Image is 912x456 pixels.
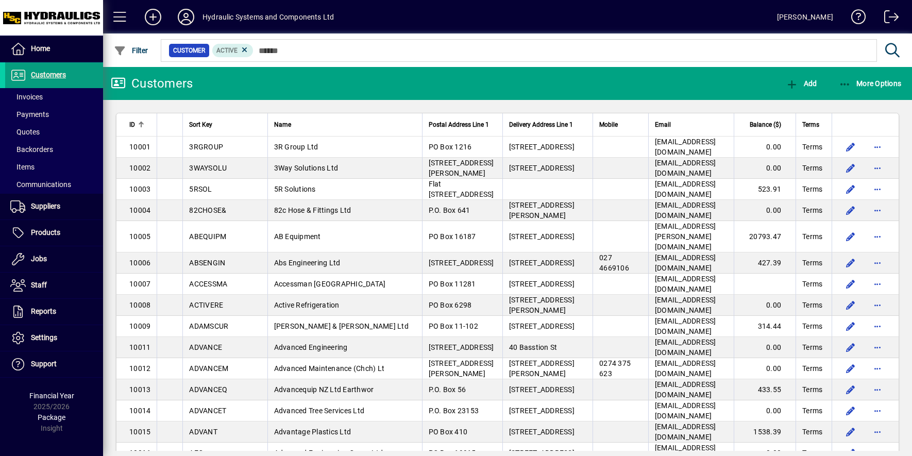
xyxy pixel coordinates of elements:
span: 3Way Solutions Ltd [274,164,339,172]
span: [EMAIL_ADDRESS][DOMAIN_NAME] [655,380,716,399]
span: [EMAIL_ADDRESS][PERSON_NAME][DOMAIN_NAME] [655,222,716,251]
span: 10007 [129,280,150,288]
button: More options [869,276,886,292]
span: 10012 [129,364,150,373]
span: 5R Solutions [274,185,316,193]
span: P.O. Box 56 [429,385,466,394]
span: Advancequip NZ Ltd Earthwor [274,385,374,394]
span: ADVANCEQ [189,385,227,394]
span: Terms [802,258,822,268]
span: Terms [802,119,819,130]
button: Edit [842,297,859,313]
a: Quotes [5,123,103,141]
span: Terms [802,279,822,289]
div: Mobile [599,119,642,130]
span: ADVANCET [189,407,226,415]
span: Balance ($) [750,119,781,130]
span: Payments [10,110,49,119]
span: Terms [802,184,822,194]
span: Home [31,44,50,53]
span: Customers [31,71,66,79]
span: 10013 [129,385,150,394]
span: [EMAIL_ADDRESS][DOMAIN_NAME] [655,138,716,156]
span: [EMAIL_ADDRESS][DOMAIN_NAME] [655,338,716,357]
span: [STREET_ADDRESS] [429,259,494,267]
a: Support [5,351,103,377]
span: [STREET_ADDRESS] [429,343,494,351]
span: PO Box 1216 [429,143,472,151]
span: [STREET_ADDRESS][PERSON_NAME] [509,296,575,314]
td: 0.00 [734,200,796,221]
a: Payments [5,106,103,123]
a: Logout [876,2,899,36]
button: Profile [170,8,202,26]
span: Mobile [599,119,618,130]
button: Edit [842,160,859,176]
span: P.O. Box 23153 [429,407,479,415]
button: More options [869,202,886,218]
span: Communications [10,180,71,189]
span: Invoices [10,93,43,101]
span: 10002 [129,164,150,172]
div: Customers [111,75,193,92]
span: [PERSON_NAME] & [PERSON_NAME] Ltd [274,322,409,330]
span: Terms [802,384,822,395]
button: Edit [842,228,859,245]
div: Name [274,119,416,130]
td: 1538.39 [734,421,796,443]
span: 10009 [129,322,150,330]
span: Terms [802,321,822,331]
td: 0.00 [734,358,796,379]
span: AB Equipment [274,232,321,241]
a: Reports [5,299,103,325]
span: Backorders [10,145,53,154]
a: Knowledge Base [843,2,866,36]
button: Edit [842,402,859,419]
td: 433.55 [734,379,796,400]
span: [STREET_ADDRESS] [509,407,575,415]
span: 10006 [129,259,150,267]
span: Terms [802,342,822,352]
td: 0.00 [734,158,796,179]
span: Staff [31,281,47,289]
a: Suppliers [5,194,103,219]
span: Add [786,79,817,88]
span: [EMAIL_ADDRESS][DOMAIN_NAME] [655,359,716,378]
span: Active Refrigeration [274,301,340,309]
button: Add [783,74,819,93]
button: More options [869,381,886,398]
button: Edit [842,360,859,377]
span: 10001 [129,143,150,151]
span: [STREET_ADDRESS][PERSON_NAME] [429,159,494,177]
span: [STREET_ADDRESS] [509,322,575,330]
span: 10011 [129,343,150,351]
a: Invoices [5,88,103,106]
span: [EMAIL_ADDRESS][DOMAIN_NAME] [655,275,716,293]
span: PO Box 16187 [429,232,476,241]
a: Staff [5,273,103,298]
span: 10004 [129,206,150,214]
button: Edit [842,181,859,197]
button: Edit [842,139,859,155]
span: Accessman [GEOGRAPHIC_DATA] [274,280,386,288]
span: 40 Basstion St [509,343,558,351]
button: Edit [842,318,859,334]
a: Home [5,36,103,62]
span: Advanced Maintenance (Chch) Lt [274,364,385,373]
span: ADVANCEM [189,364,228,373]
span: Advanced Tree Services Ltd [274,407,365,415]
span: Terms [802,363,822,374]
button: Add [137,8,170,26]
td: 0.00 [734,295,796,316]
span: Email [655,119,671,130]
span: Terms [802,142,822,152]
button: More options [869,402,886,419]
span: 10008 [129,301,150,309]
mat-chip: Activation Status: Active [212,44,254,57]
span: 3R Group Ltd [274,143,318,151]
a: Items [5,158,103,176]
span: Quotes [10,128,40,136]
button: Edit [842,255,859,271]
span: Terms [802,427,822,437]
span: PO Box 11-102 [429,322,478,330]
